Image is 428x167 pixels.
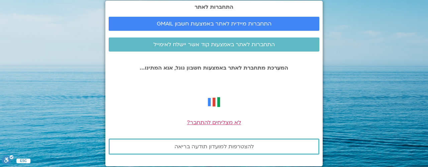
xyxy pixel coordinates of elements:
a: התחברות מיידית לאתר באמצעות חשבון GMAIL [109,17,319,31]
a: לא מצליחים להתחבר? [187,119,241,126]
span: התחברות מיידית לאתר באמצעות חשבון GMAIL [157,21,272,27]
a: התחברות לאתר באמצעות קוד אשר יישלח לאימייל [109,37,319,52]
span: להצטרפות למועדון תודעה בריאה [175,144,254,150]
h2: התחברות לאתר [109,4,319,10]
a: להצטרפות למועדון תודעה בריאה [109,139,319,155]
p: המערכת מתחברת לאתר באמצעות חשבון גוגל, אנא המתינו... [109,65,319,71]
span: התחברות לאתר באמצעות קוד אשר יישלח לאימייל [153,41,275,48]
